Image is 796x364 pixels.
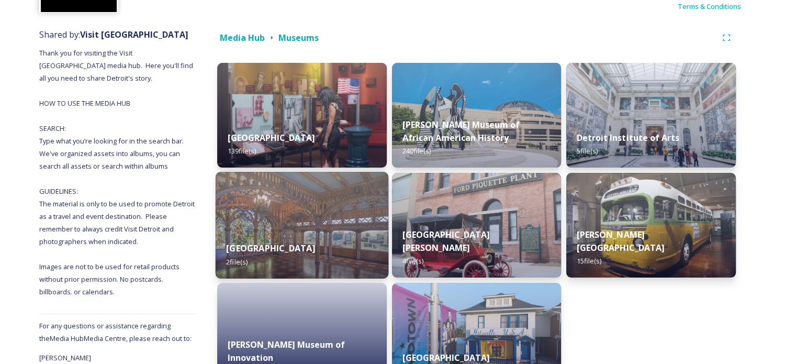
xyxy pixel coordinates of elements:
[577,146,598,156] span: 5 file(s)
[402,119,520,144] strong: [PERSON_NAME] Museum of African American History
[577,256,601,266] span: 15 file(s)
[217,63,387,168] img: 3733e4e0-74ac-4098-bfa1-998097907071.jpg
[226,257,248,266] span: 2 file(s)
[39,48,196,296] span: Thank you for visiting the Visit [GEOGRAPHIC_DATA] media hub. Here you'll find all you need to sh...
[577,132,679,144] strong: Detroit Institute of Arts
[402,256,423,266] span: 4 file(s)
[678,2,741,11] span: Terms & Conditions
[228,132,315,144] strong: [GEOGRAPHIC_DATA]
[80,29,188,40] strong: Visit [GEOGRAPHIC_DATA]
[392,173,562,278] img: 1909%2520T%2520parked%2520in%2520front%2520of%2520Piquette%252C%2520small.jpg
[577,229,664,253] strong: [PERSON_NAME][GEOGRAPHIC_DATA]
[392,63,562,168] img: Charles_H._Wright_Museum_Photo_Credit_Annistique_Photography%2520%25282%2529.jpg
[228,339,345,363] strong: [PERSON_NAME] Museum of Innovation
[220,32,265,43] strong: Media Hub
[402,229,490,253] strong: [GEOGRAPHIC_DATA][PERSON_NAME]
[226,242,315,254] strong: [GEOGRAPHIC_DATA]
[566,63,736,168] img: Rivera%2520Court%25202.jpg
[278,32,319,43] strong: Museums
[566,173,736,278] img: 9ce46ad4-4524-4637-93b4-9fe5e8122ee5.jpg
[39,321,192,343] span: For any questions or assistance regarding the Media Hub Media Centre, please reach out to:
[402,146,431,156] span: 240 file(s)
[39,29,188,40] span: Shared by:
[228,146,256,156] span: 139 file(s)
[216,172,388,279] img: da788a2d-51f3-4be7-a79a-780a1a10136a.jpg
[402,352,490,363] strong: [GEOGRAPHIC_DATA]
